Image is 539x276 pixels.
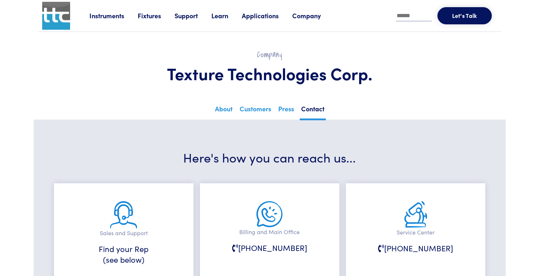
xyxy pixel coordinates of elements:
h6: [PHONE_NUMBER] [218,242,322,253]
h6: [PHONE_NUMBER] [364,243,467,254]
a: Company [292,11,334,20]
a: About [214,103,234,118]
a: Customers [238,103,273,118]
img: service.png [404,201,427,228]
a: Instruments [89,11,138,20]
img: main-office.png [256,201,283,227]
p: Service Center [364,228,467,237]
a: Applications [242,11,292,20]
a: Press [277,103,295,118]
h2: Company [55,49,484,60]
h1: Texture Technologies Corp. [55,63,484,84]
p: Sales and Support [72,228,176,238]
a: Contact [300,103,326,120]
a: Learn [211,11,242,20]
button: Let's Talk [437,7,492,24]
img: sales-and-support.png [110,201,137,228]
h3: Here's how you can reach us... [55,148,484,166]
a: Fixtures [138,11,175,20]
p: Billing and Main Office [218,227,322,237]
a: Support [175,11,211,20]
img: ttc_logo_1x1_v1.0.png [42,2,70,30]
h6: Find your Rep (see below) [72,243,176,266]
